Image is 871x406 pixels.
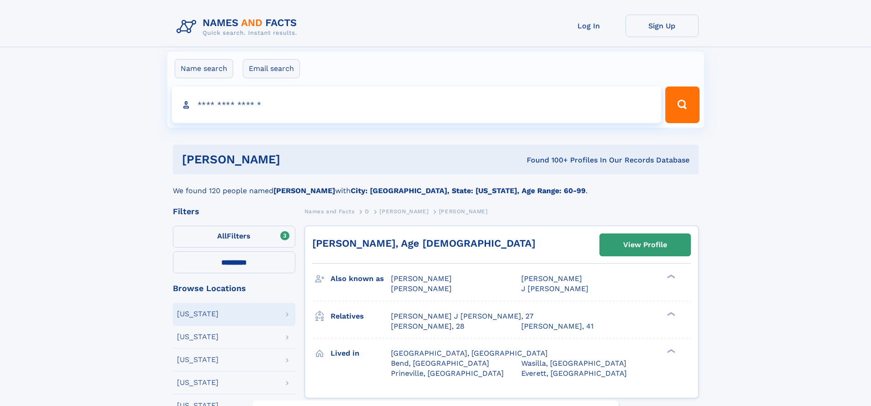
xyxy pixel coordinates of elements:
[173,207,295,216] div: Filters
[665,348,676,354] div: ❯
[177,310,219,318] div: [US_STATE]
[521,359,626,368] span: Wasilla, [GEOGRAPHIC_DATA]
[521,369,627,378] span: Everett, [GEOGRAPHIC_DATA]
[391,321,465,331] a: [PERSON_NAME], 28
[521,321,593,331] a: [PERSON_NAME], 41
[243,59,300,78] label: Email search
[391,311,534,321] a: [PERSON_NAME] J [PERSON_NAME], 27
[521,284,588,293] span: J [PERSON_NAME]
[623,234,667,255] div: View Profile
[177,356,219,363] div: [US_STATE]
[177,379,219,386] div: [US_STATE]
[379,206,428,217] a: [PERSON_NAME]
[173,15,305,39] img: Logo Names and Facts
[173,226,295,248] label: Filters
[391,349,548,357] span: [GEOGRAPHIC_DATA], [GEOGRAPHIC_DATA]
[379,208,428,215] span: [PERSON_NAME]
[521,274,582,283] span: [PERSON_NAME]
[552,15,625,37] a: Log In
[331,346,391,361] h3: Lived in
[217,232,227,240] span: All
[331,271,391,287] h3: Also known as
[391,284,452,293] span: [PERSON_NAME]
[177,333,219,341] div: [US_STATE]
[172,87,662,123] input: search input
[351,186,586,195] b: City: [GEOGRAPHIC_DATA], State: [US_STATE], Age Range: 60-99
[182,154,404,165] h1: [PERSON_NAME]
[175,59,233,78] label: Name search
[665,311,676,317] div: ❯
[403,155,689,165] div: Found 100+ Profiles In Our Records Database
[439,208,488,215] span: [PERSON_NAME]
[625,15,699,37] a: Sign Up
[391,359,489,368] span: Bend, [GEOGRAPHIC_DATA]
[305,206,355,217] a: Names and Facts
[365,206,369,217] a: D
[273,186,335,195] b: [PERSON_NAME]
[665,87,699,123] button: Search Button
[600,234,690,256] a: View Profile
[365,208,369,215] span: D
[391,274,452,283] span: [PERSON_NAME]
[173,174,699,196] div: We found 120 people named with .
[173,284,295,292] div: Browse Locations
[665,274,676,280] div: ❯
[391,369,504,378] span: Prineville, [GEOGRAPHIC_DATA]
[312,238,535,249] a: [PERSON_NAME], Age [DEMOGRAPHIC_DATA]
[331,309,391,324] h3: Relatives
